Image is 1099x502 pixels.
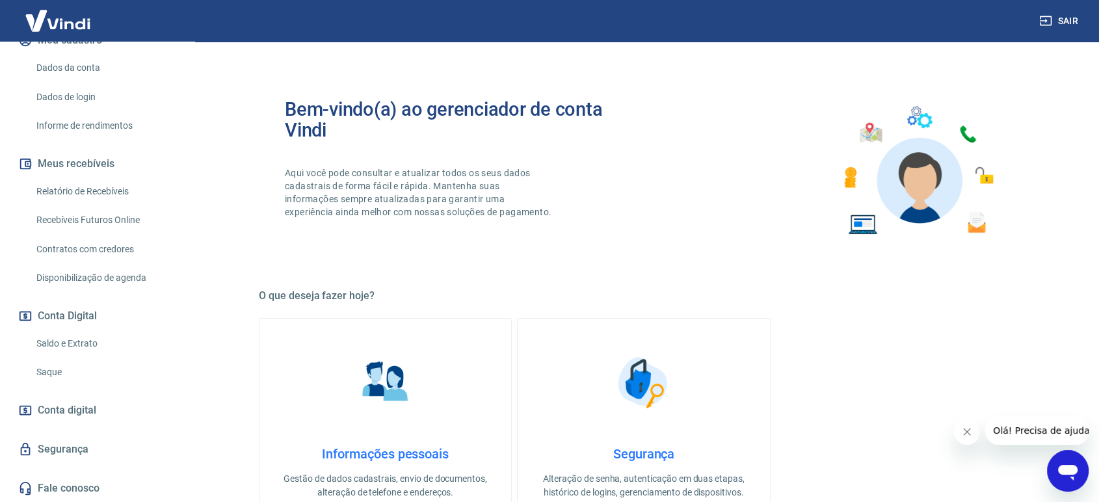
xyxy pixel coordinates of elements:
[1047,450,1089,492] iframe: Botão para abrir a janela de mensagens
[985,416,1089,445] iframe: Mensagem da empresa
[31,265,179,291] a: Disponibilização de agenda
[285,99,644,140] h2: Bem-vindo(a) ao gerenciador de conta Vindi
[31,359,179,386] a: Saque
[538,446,748,462] h4: Segurança
[538,472,748,499] p: Alteração de senha, autenticação em duas etapas, histórico de logins, gerenciamento de dispositivos.
[16,396,179,425] a: Conta digital
[31,236,179,263] a: Contratos com credores
[832,99,1003,243] img: Imagem de um avatar masculino com diversos icones exemplificando as funcionalidades do gerenciado...
[280,446,490,462] h4: Informações pessoais
[285,166,554,218] p: Aqui você pode consultar e atualizar todos os seus dados cadastrais de forma fácil e rápida. Mant...
[16,435,179,464] a: Segurança
[31,112,179,139] a: Informe de rendimentos
[31,178,179,205] a: Relatório de Recebíveis
[31,330,179,357] a: Saldo e Extrato
[38,401,96,419] span: Conta digital
[611,350,676,415] img: Segurança
[8,9,109,20] span: Olá! Precisa de ajuda?
[31,84,179,111] a: Dados de login
[954,419,980,445] iframe: Fechar mensagem
[280,472,490,499] p: Gestão de dados cadastrais, envio de documentos, alteração de telefone e endereços.
[259,289,1029,302] h5: O que deseja fazer hoje?
[1037,9,1083,33] button: Sair
[16,1,100,40] img: Vindi
[31,55,179,81] a: Dados da conta
[16,150,179,178] button: Meus recebíveis
[31,207,179,233] a: Recebíveis Futuros Online
[353,350,418,415] img: Informações pessoais
[16,302,179,330] button: Conta Digital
